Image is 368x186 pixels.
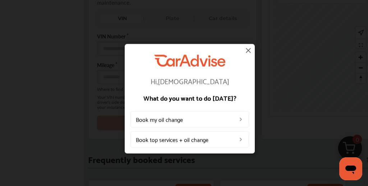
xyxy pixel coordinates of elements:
img: close-icon.a004319c.svg [244,46,253,55]
img: left_arrow_icon.0f472efe.svg [238,117,244,122]
img: left_arrow_icon.0f472efe.svg [238,137,244,143]
a: Book top services + oil change [130,131,249,148]
img: CarAdvise Logo [154,55,225,66]
p: What do you want to do [DATE]? [130,95,249,101]
p: Hi, [DEMOGRAPHIC_DATA] [130,78,249,85]
a: Book my oil change [130,111,249,128]
iframe: Button to launch messaging window [339,157,362,180]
